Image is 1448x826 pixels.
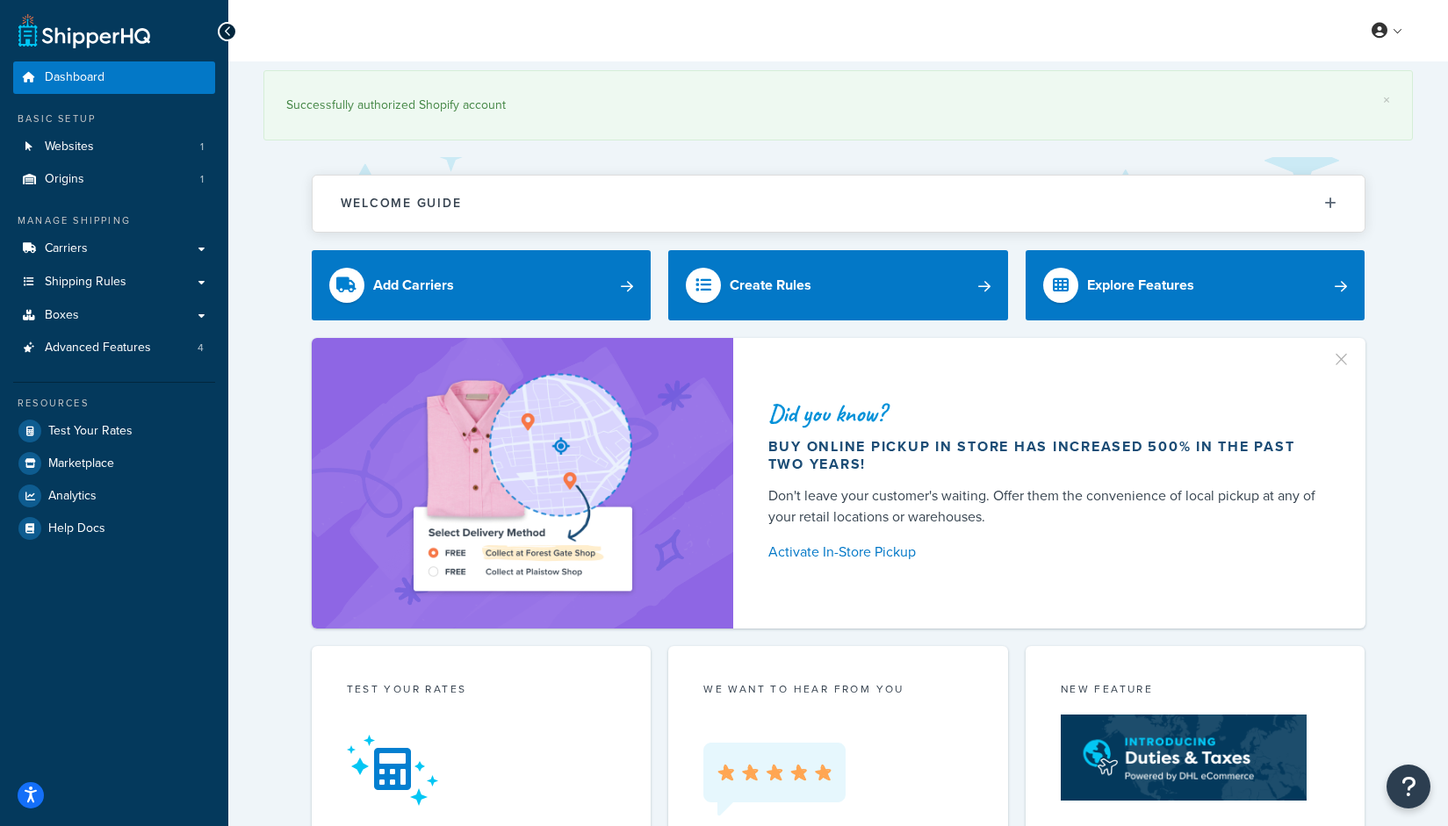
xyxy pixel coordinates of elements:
a: Websites1 [13,131,215,163]
li: Origins [13,163,215,196]
div: Resources [13,396,215,411]
a: × [1383,93,1390,107]
span: Origins [45,172,84,187]
a: Dashboard [13,61,215,94]
div: Test your rates [347,681,616,701]
span: Websites [45,140,94,154]
span: 4 [198,341,204,356]
div: Successfully authorized Shopify account [286,93,1390,118]
a: Advanced Features4 [13,332,215,364]
a: Explore Features [1026,250,1365,320]
a: Activate In-Store Pickup [768,540,1323,564]
span: Test Your Rates [48,424,133,439]
span: Shipping Rules [45,275,126,290]
span: Marketplace [48,456,114,471]
div: New Feature [1061,681,1330,701]
a: Origins1 [13,163,215,196]
div: Create Rules [730,273,811,298]
span: Help Docs [48,521,105,536]
div: Explore Features [1087,273,1194,298]
span: Advanced Features [45,341,151,356]
a: Add Carriers [312,250,652,320]
a: Marketplace [13,448,215,479]
span: Analytics [48,489,97,504]
span: Carriers [45,241,88,256]
a: Analytics [13,480,215,512]
a: Create Rules [668,250,1008,320]
button: Welcome Guide [313,176,1365,231]
span: Dashboard [45,70,104,85]
div: Don't leave your customer's waiting. Offer them the convenience of local pickup at any of your re... [768,485,1323,528]
img: ad-shirt-map-b0359fc47e01cab431d101c4b569394f6a03f54285957d908178d52f29eb9668.png [364,364,681,603]
a: Shipping Rules [13,266,215,298]
li: Websites [13,131,215,163]
span: Boxes [45,308,79,323]
div: Basic Setup [13,111,215,126]
p: we want to hear from you [703,681,973,697]
div: Manage Shipping [13,213,215,228]
a: Carriers [13,233,215,265]
button: Open Resource Center [1387,765,1430,808]
div: Did you know? [768,401,1323,426]
div: Add Carriers [373,273,454,298]
span: 1 [200,140,204,154]
a: Help Docs [13,513,215,544]
li: Advanced Features [13,332,215,364]
span: 1 [200,172,204,187]
a: Boxes [13,299,215,332]
a: Test Your Rates [13,415,215,447]
div: Buy online pickup in store has increased 500% in the past two years! [768,438,1323,473]
h2: Welcome Guide [341,197,462,210]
